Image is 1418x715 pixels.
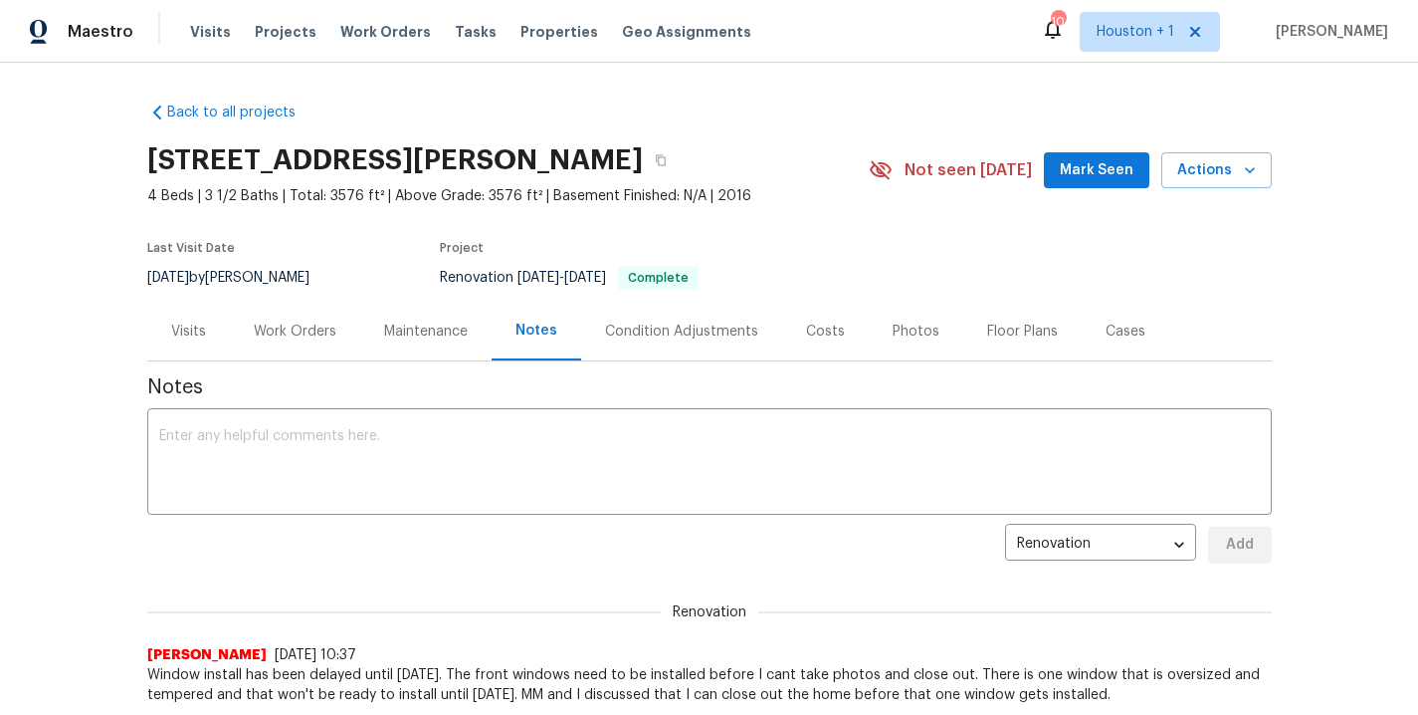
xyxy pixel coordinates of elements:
[147,645,267,665] span: [PERSON_NAME]
[987,322,1058,342] div: Floor Plans
[340,22,431,42] span: Work Orders
[1177,158,1256,183] span: Actions
[517,271,606,285] span: -
[1161,152,1272,189] button: Actions
[893,322,939,342] div: Photos
[1005,521,1196,570] div: Renovation
[275,648,356,662] span: [DATE] 10:37
[440,271,699,285] span: Renovation
[605,322,758,342] div: Condition Adjustments
[384,322,468,342] div: Maintenance
[515,321,557,341] div: Notes
[1106,322,1145,342] div: Cases
[1060,158,1133,183] span: Mark Seen
[643,142,679,178] button: Copy Address
[190,22,231,42] span: Visits
[806,322,845,342] div: Costs
[147,266,333,290] div: by [PERSON_NAME]
[255,22,316,42] span: Projects
[440,242,484,254] span: Project
[1044,152,1149,189] button: Mark Seen
[147,103,338,122] a: Back to all projects
[1268,22,1388,42] span: [PERSON_NAME]
[147,242,235,254] span: Last Visit Date
[622,22,751,42] span: Geo Assignments
[1051,12,1065,32] div: 10
[147,150,643,170] h2: [STREET_ADDRESS][PERSON_NAME]
[620,272,697,284] span: Complete
[661,602,758,622] span: Renovation
[520,22,598,42] span: Properties
[147,665,1272,705] span: Window install has been delayed until [DATE]. The front windows need to be installed before I can...
[455,25,497,39] span: Tasks
[564,271,606,285] span: [DATE]
[147,377,1272,397] span: Notes
[147,186,869,206] span: 4 Beds | 3 1/2 Baths | Total: 3576 ft² | Above Grade: 3576 ft² | Basement Finished: N/A | 2016
[254,322,336,342] div: Work Orders
[905,160,1032,180] span: Not seen [DATE]
[171,322,206,342] div: Visits
[517,271,559,285] span: [DATE]
[147,271,189,285] span: [DATE]
[1097,22,1174,42] span: Houston + 1
[68,22,133,42] span: Maestro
